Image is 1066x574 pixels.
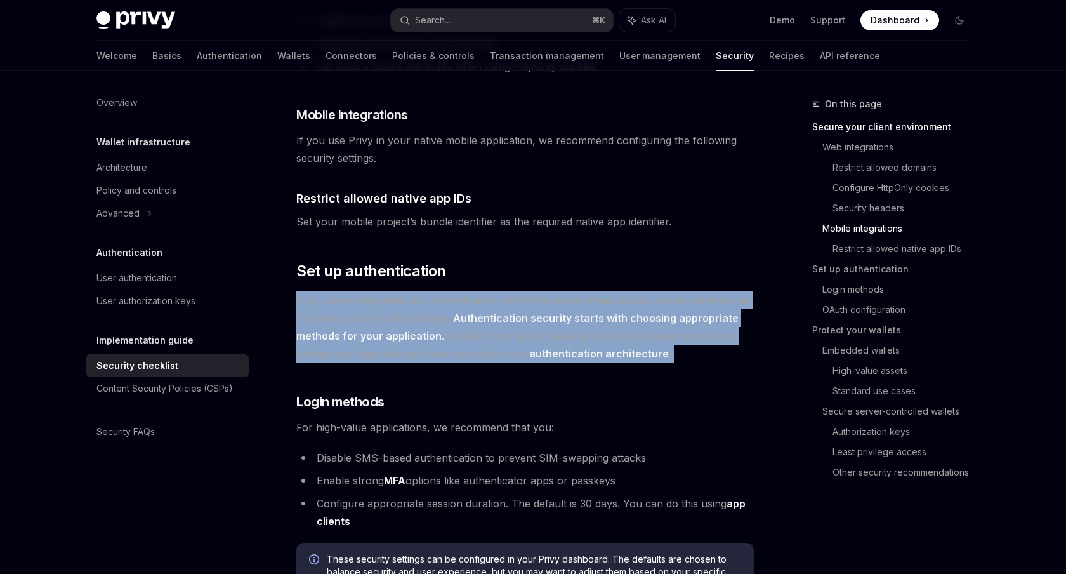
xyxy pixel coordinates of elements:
a: Authentication [197,41,262,71]
a: User authentication [86,267,249,290]
a: API reference [820,41,880,71]
h5: Wallet infrastructure [96,135,190,150]
div: Content Security Policies (CSPs) [96,381,233,396]
a: Policy and controls [86,179,249,202]
a: Content Security Policies (CSPs) [86,377,249,400]
span: Set up authentication [296,261,445,281]
a: Login methods [822,279,980,300]
a: Security headers [832,198,980,218]
span: Set your mobile project’s bundle identifier as the required native app identifier. [296,213,754,230]
a: Dashboard [860,10,939,30]
a: Connectors [326,41,377,71]
span: Ask AI [641,14,666,27]
li: Configure appropriate session duration. The default is 30 days. You can do this using [296,495,754,530]
a: Policies & controls [392,41,475,71]
a: Architecture [86,156,249,179]
a: Recipes [769,41,805,71]
a: Restrict allowed native app IDs [832,239,980,259]
div: Policy and controls [96,183,176,198]
li: Disable SMS-based authentication to prevent SIM-swapping attacks [296,449,754,467]
svg: Info [309,554,322,567]
a: Transaction management [490,41,604,71]
span: ⌘ K [592,15,605,25]
a: Demo [770,14,795,27]
div: Advanced [96,206,140,221]
span: Mobile integrations [296,106,408,124]
div: Architecture [96,160,147,175]
a: OAuth configuration [822,300,980,320]
a: User management [619,41,701,71]
li: Enable strong options like authenticator apps or passkeys [296,472,754,490]
a: Welcome [96,41,137,71]
h5: Authentication [96,245,162,260]
a: Security [716,41,754,71]
a: Secure your client environment [812,117,980,137]
div: User authorization keys [96,293,195,309]
div: Search... [415,13,451,28]
strong: Authentication security starts with choosing appropriate methods for your application. [296,312,739,342]
a: Overview [86,91,249,114]
button: Search...⌘K [391,9,613,32]
div: Security FAQs [96,424,155,439]
a: Web integrations [822,137,980,157]
a: High-value assets [832,361,980,381]
div: Overview [96,95,137,110]
a: Protect your wallets [812,320,980,340]
a: Wallets [277,41,310,71]
a: MFA [384,474,405,488]
img: dark logo [96,11,175,29]
a: Configure HttpOnly cookies [832,178,980,198]
a: Least privilege access [832,442,980,462]
a: Secure server-controlled wallets [822,401,980,422]
button: Toggle dark mode [949,10,970,30]
a: Authorization keys [832,422,980,442]
a: Embedded wallets [822,340,980,361]
h5: Implementation guide [96,333,194,348]
a: Standard use cases [832,381,980,401]
div: User authentication [96,270,177,286]
a: Other security recommendations [832,462,980,483]
strong: Login methods [296,394,385,410]
a: Basics [152,41,181,71]
a: Mobile integrations [822,218,980,239]
span: If you use Privy in your native mobile application, we recommend configuring the following securi... [296,131,754,167]
a: Support [810,14,845,27]
a: User authorization keys [86,290,249,312]
div: Security checklist [96,358,178,373]
a: Restrict allowed domains [832,157,980,178]
span: For high-value applications, we recommend that you: [296,418,754,436]
span: If you have integrated user authentication with Privy wallet infrastructure, we recommend the fol... [296,291,754,363]
a: Security checklist [86,354,249,377]
span: Restrict allowed native app IDs [296,190,471,207]
span: Dashboard [871,14,919,27]
a: Set up authentication [812,259,980,279]
button: Ask AI [619,9,675,32]
a: authentication architecture [529,347,669,361]
a: Security FAQs [86,420,249,443]
span: On this page [825,97,882,112]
